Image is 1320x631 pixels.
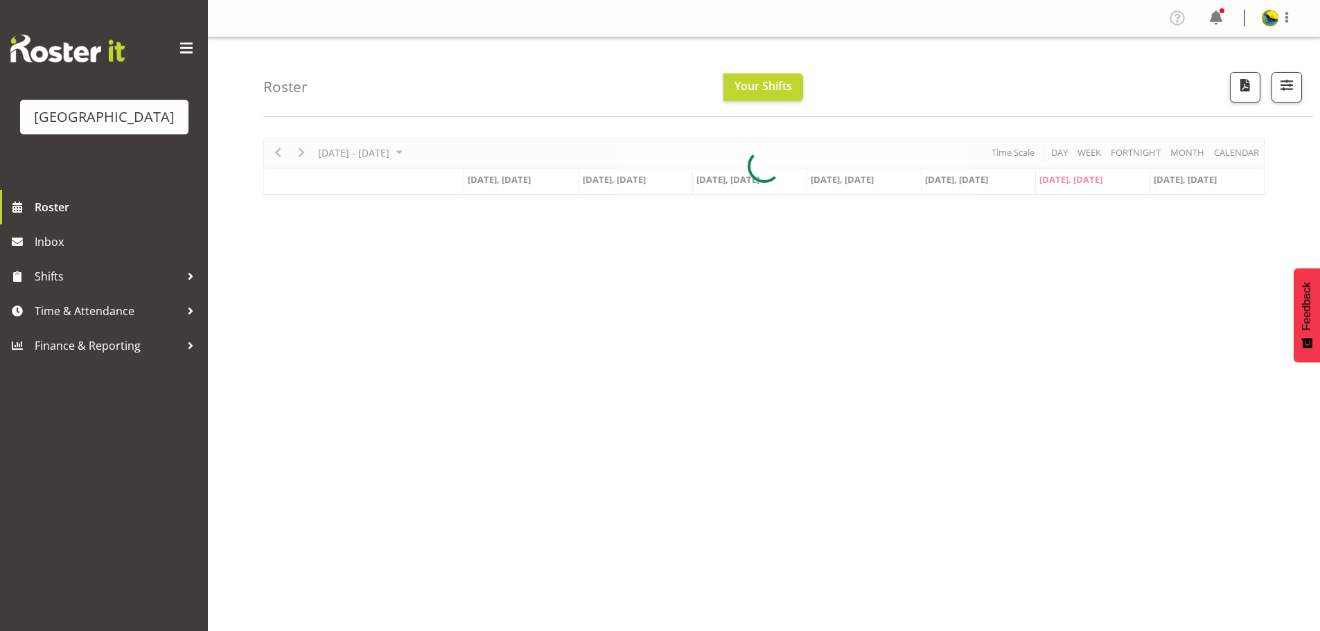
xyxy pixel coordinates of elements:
[1294,268,1320,362] button: Feedback - Show survey
[35,266,180,287] span: Shifts
[723,73,803,101] button: Your Shifts
[734,78,792,94] span: Your Shifts
[1301,282,1313,330] span: Feedback
[1230,72,1260,103] button: Download a PDF of the roster according to the set date range.
[35,231,201,252] span: Inbox
[263,79,308,95] h4: Roster
[1271,72,1302,103] button: Filter Shifts
[35,301,180,321] span: Time & Attendance
[35,335,180,356] span: Finance & Reporting
[10,35,125,62] img: Rosterit website logo
[34,107,175,127] div: [GEOGRAPHIC_DATA]
[35,197,201,217] span: Roster
[1262,10,1278,26] img: gemma-hall22491374b5f274993ff8414464fec47f.png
